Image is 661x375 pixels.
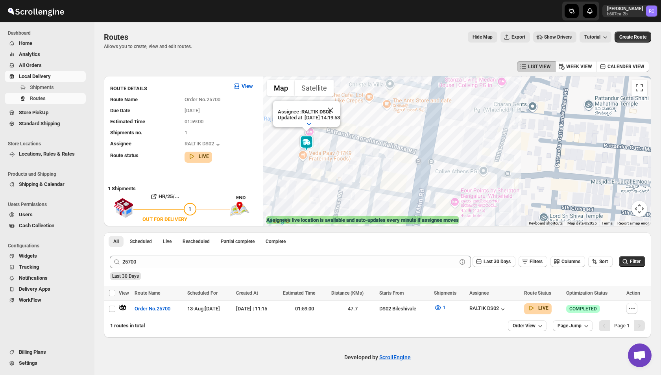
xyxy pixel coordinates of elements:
[283,305,327,313] div: 01:59:00
[596,61,649,72] button: CALENDER VIEW
[19,51,40,57] span: Analytics
[561,259,580,264] span: Columns
[19,151,75,157] span: Locations, Rules & Rates
[517,61,556,72] button: LIST VIEW
[5,93,86,104] button: Routes
[185,119,203,124] span: 01:59:00
[5,262,86,273] button: Tracking
[508,320,547,331] button: Order View
[110,152,138,158] span: Route status
[469,305,507,313] div: RALTIK DS02
[567,221,597,225] span: Map data ©2025
[135,290,160,296] span: Route Name
[130,238,152,245] span: Scheduled
[104,43,192,50] p: Allows you to create, view and edit routes.
[5,220,86,231] button: Cash Collection
[519,256,547,267] button: Filters
[5,60,86,71] button: All Orders
[122,256,457,268] input: Search Route Name Eg.Order No.25700
[628,343,652,367] a: Open chat
[242,83,253,89] b: View
[236,290,258,296] span: Created At
[619,256,645,267] button: Filter
[185,141,222,149] button: RALTIK DS02
[8,30,89,36] span: Dashboard
[530,259,543,264] span: Filters
[550,256,585,267] button: Columns
[221,238,255,245] span: Partial complete
[599,259,608,264] span: Sort
[5,295,86,306] button: WorkFlow
[566,63,592,70] span: WEEK VIEW
[5,347,86,358] button: Billing Plans
[267,80,295,96] button: Show street map
[114,193,133,223] img: shop.svg
[484,259,511,264] span: Last 30 Days
[110,97,138,102] span: Route Name
[265,216,291,226] a: Open this area in Google Maps (opens a new window)
[113,238,119,245] span: All
[5,179,86,190] button: Shipping & Calendar
[110,323,145,329] span: 1 routes in total
[185,130,187,136] span: 1
[104,32,128,42] span: Routes
[630,259,641,264] span: Filter
[553,320,593,331] button: Page Jump
[5,49,86,60] button: Analytics
[295,80,334,96] button: Show satellite imagery
[5,209,86,220] button: Users
[500,32,530,43] button: Export
[228,80,258,93] button: View
[19,360,37,366] span: Settings
[443,304,445,310] span: 1
[602,5,658,17] button: [PERSON_NAME]b607ea-2bRahul Chopra
[631,201,647,217] button: Map camera controls
[19,40,32,46] span: Home
[19,223,54,228] span: Cash Collection
[614,323,630,329] span: Page
[19,73,51,79] span: Local Delivery
[30,95,46,101] span: Routes
[607,6,643,12] p: [PERSON_NAME]
[110,85,227,93] h3: ROUTE DETAILS
[5,358,86,369] button: Settings
[5,251,86,262] button: Widgets
[468,32,497,43] button: Map action label
[19,275,48,281] span: Notifications
[236,305,278,313] div: [DATE] | 11:15
[236,194,259,202] div: END
[110,130,142,136] span: Shipments no.
[513,323,535,329] span: Order View
[524,290,551,296] span: Route Status
[615,32,651,43] button: Create Route
[599,320,645,331] nav: Pagination
[626,290,640,296] span: Action
[199,154,209,159] b: LIVE
[266,238,286,245] span: Complete
[19,181,65,187] span: Shipping & Calendar
[112,273,139,279] span: Last 30 Days
[528,63,551,70] span: LIST VIEW
[473,256,515,267] button: Last 30 Days
[538,305,548,311] b: LIVE
[473,34,493,40] span: Hide Map
[8,171,89,177] span: Products and Shipping
[5,273,86,284] button: Notifications
[5,284,86,295] button: Delivery Apps
[109,236,124,247] button: All routes
[331,290,364,296] span: Distance (KMs)
[19,286,50,292] span: Delivery Apps
[119,290,129,296] span: View
[187,306,220,312] span: 13-Aug | [DATE]
[584,34,600,40] span: Tutorial
[580,32,611,43] button: Tutorial
[110,108,130,113] span: Due Date
[19,264,39,270] span: Tracking
[110,119,145,124] span: Estimated Time
[5,38,86,49] button: Home
[183,238,210,245] span: Rescheduled
[19,349,46,355] span: Billing Plans
[19,212,33,217] span: Users
[607,63,644,70] span: CALENDER VIEW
